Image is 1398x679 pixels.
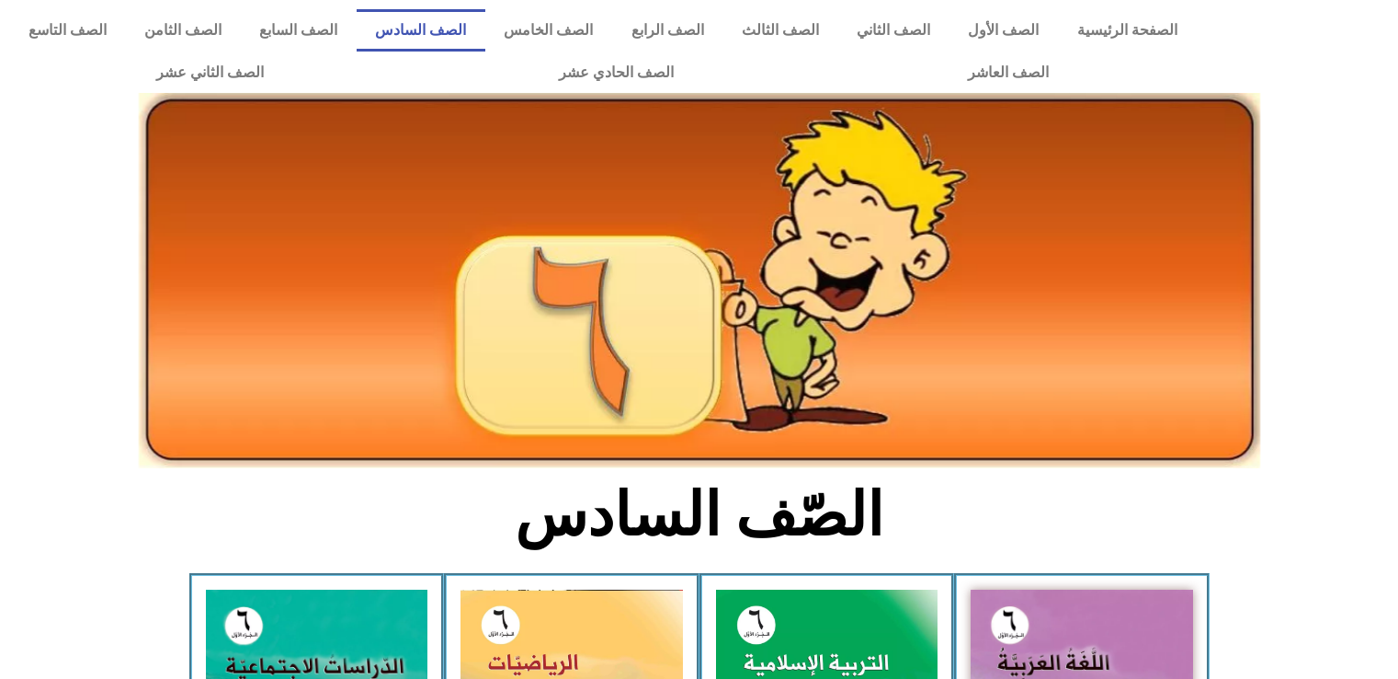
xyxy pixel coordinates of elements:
[125,9,240,52] a: الصف الثامن
[821,52,1196,94] a: الصف العاشر
[837,9,949,52] a: الصف الثاني
[949,9,1058,52] a: الصف الأول
[485,9,612,52] a: الصف الخامس
[612,9,722,52] a: الصف الرابع
[357,9,485,52] a: الصف السادس
[1058,9,1196,52] a: الصفحة الرئيسية
[722,9,837,52] a: الصف الثالث
[9,9,125,52] a: الصف التاسع
[9,52,411,94] a: الصف الثاني عشر
[395,479,1003,551] h2: الصّف السادس
[411,52,820,94] a: الصف الحادي عشر
[240,9,356,52] a: الصف السابع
